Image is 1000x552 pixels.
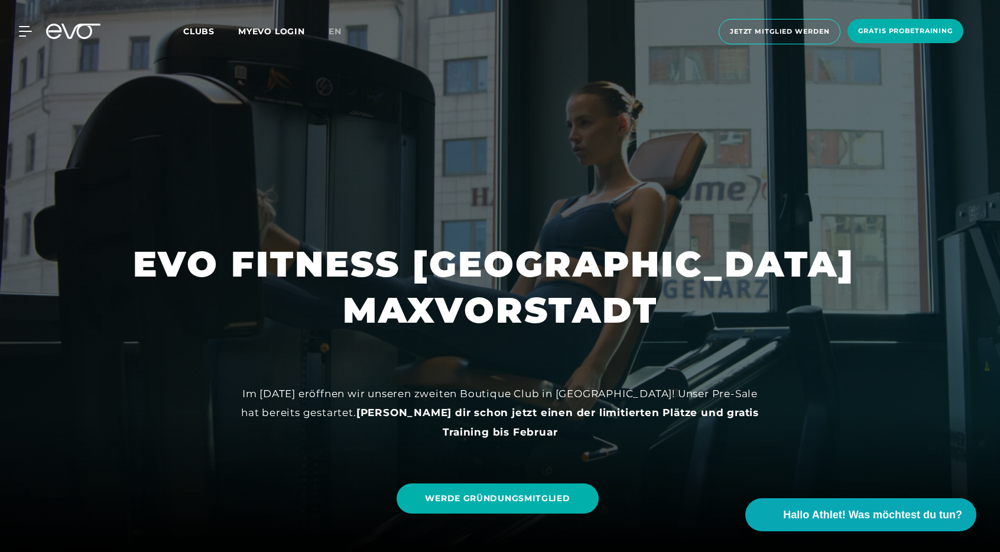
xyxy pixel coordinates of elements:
[356,407,759,437] strong: [PERSON_NAME] dir schon jetzt einen der limitierten Plätze und gratis Training bis Februar
[745,498,976,531] button: Hallo Athlet! Was möchtest du tun?
[238,26,305,37] a: MYEVO LOGIN
[858,26,953,36] span: Gratis Probetraining
[425,492,570,505] span: WERDE GRÜNDUNGSMITGLIED
[397,483,598,514] a: WERDE GRÜNDUNGSMITGLIED
[844,19,967,44] a: Gratis Probetraining
[183,25,238,37] a: Clubs
[234,384,766,441] div: Im [DATE] eröffnen wir unseren zweiten Boutique Club in [GEOGRAPHIC_DATA]! Unser Pre-Sale hat ber...
[715,19,844,44] a: Jetzt Mitglied werden
[730,27,829,37] span: Jetzt Mitglied werden
[133,241,867,333] h1: EVO FITNESS [GEOGRAPHIC_DATA] MAXVORSTADT
[183,26,215,37] span: Clubs
[783,507,962,523] span: Hallo Athlet! Was möchtest du tun?
[329,26,342,37] span: en
[329,25,356,38] a: en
